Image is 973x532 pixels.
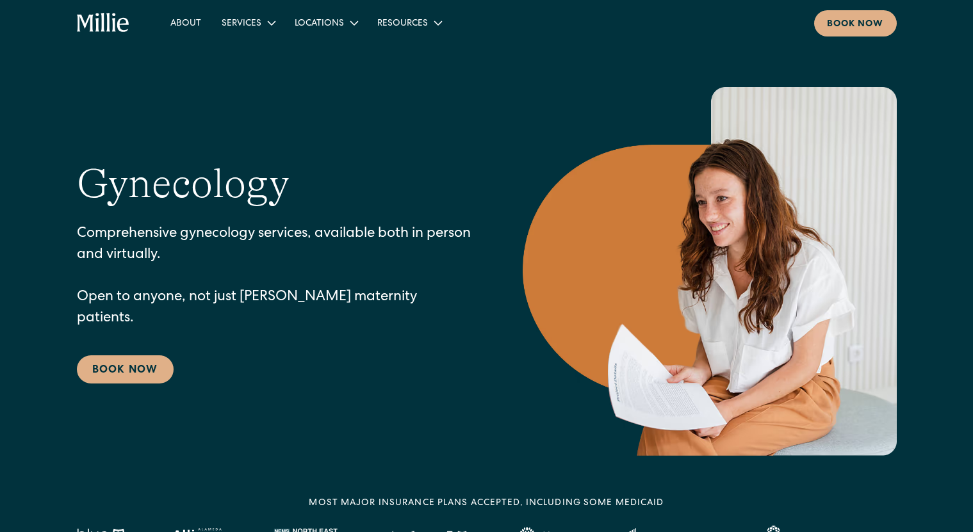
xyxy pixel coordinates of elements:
[377,17,428,31] div: Resources
[77,159,290,209] h1: Gynecology
[284,12,367,33] div: Locations
[295,17,344,31] div: Locations
[211,12,284,33] div: Services
[222,17,261,31] div: Services
[77,355,174,383] a: Book Now
[77,13,130,33] a: home
[309,497,664,510] div: MOST MAJOR INSURANCE PLANS ACCEPTED, INCLUDING some MEDICAID
[367,12,451,33] div: Resources
[523,87,897,456] img: Smiling woman holding documents during a consultation, reflecting supportive guidance in maternit...
[814,10,897,36] a: Book now
[827,18,884,31] div: Book now
[77,224,471,330] p: Comprehensive gynecology services, available both in person and virtually. Open to anyone, not ju...
[160,12,211,33] a: About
